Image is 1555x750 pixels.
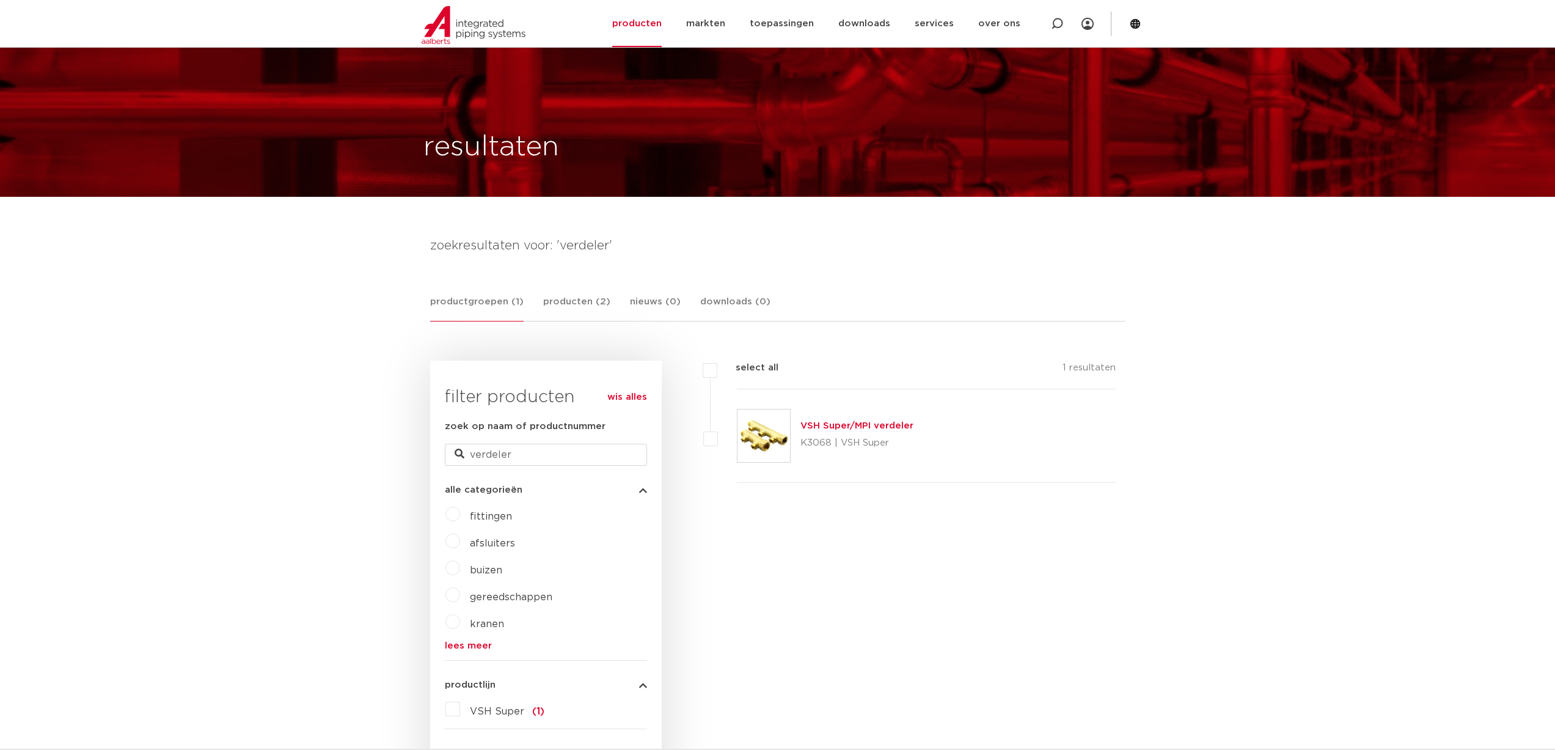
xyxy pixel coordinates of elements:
[470,707,524,716] span: VSH Super
[470,512,512,521] a: fittingen
[607,390,647,405] a: wis alles
[717,361,778,375] label: select all
[800,421,913,430] a: VSH Super/MPI verdeler
[470,565,502,575] a: buizen
[430,236,1125,256] h4: zoekresultaten voor: 'verdeler'
[470,619,504,629] a: kranen
[445,419,606,434] label: zoek op naam of productnummer
[445,485,647,494] button: alle categorieën
[445,641,647,650] a: lees meer
[445,680,647,689] button: productlijn
[445,444,647,466] input: zoeken
[445,680,496,689] span: productlijn
[532,707,544,716] span: (1)
[800,433,913,453] p: K3068 | VSH Super
[423,128,559,167] h1: resultaten
[470,539,515,548] a: afsluiters
[543,295,610,321] a: producten (2)
[630,295,681,321] a: nieuws (0)
[445,485,522,494] span: alle categorieën
[470,592,552,602] a: gereedschappen
[445,385,647,410] h3: filter producten
[430,295,524,322] a: productgroepen (1)
[700,295,770,321] a: downloads (0)
[737,410,790,462] img: Thumbnail for VSH Super/MPI verdeler
[1063,361,1116,380] p: 1 resultaten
